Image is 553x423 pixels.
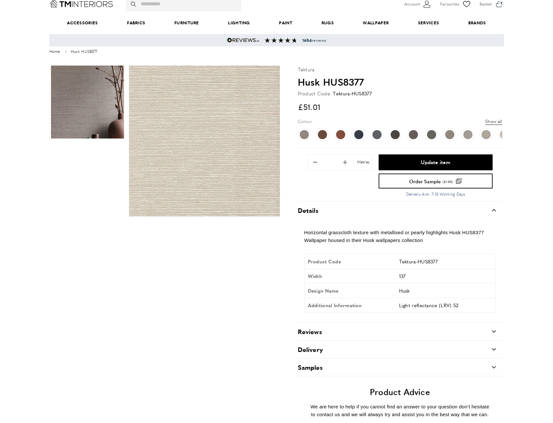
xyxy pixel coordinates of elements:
[421,160,450,165] span: Update item
[407,128,420,141] a: Husk HUS8375
[265,38,297,43] img: Reviews section
[334,128,347,141] a: Husk HUS8380
[298,128,311,141] a: Husk HUS8379
[443,180,453,183] span: (£1.00)
[51,66,124,211] a: product photo
[227,38,259,43] img: Reviews.io 5 stars
[396,254,496,269] td: Tektura-HUS8377
[298,101,320,112] span: £51.01
[372,130,382,139] img: Husk HUS8384
[336,130,345,139] img: Husk HUS8380
[348,13,403,33] a: Wallpaper
[298,66,315,73] p: Tektura
[304,298,396,313] th: Additional Information
[354,159,371,165] div: Metres
[265,13,307,33] a: Paint
[112,13,160,33] a: Fabrics
[304,269,396,284] th: Width
[403,13,454,33] a: Services
[298,219,502,322] div: Horizontal grasscloth texture with metallised or pearly highlights Husk HUS8377 Wallpaper housed ...
[396,269,496,284] td: 137
[463,130,472,139] img: Husk HUS8378
[389,128,402,141] a: Husk HUS8374
[391,130,400,139] img: Husk HUS8374
[49,50,60,54] a: Home
[298,327,322,336] h2: Reviews
[51,66,124,139] img: product photo
[443,128,456,141] a: Husk HUS8381
[304,284,396,298] th: Design Name
[396,298,496,313] td: Light reflectance (LRV) 52
[298,345,323,354] h2: Delivery
[404,1,420,7] span: Account
[298,363,323,372] h2: Samples
[482,130,491,139] img: Husk HUS8371
[316,128,329,141] a: Husk HUS8372
[302,38,326,43] span: reviews
[304,254,396,269] th: Product Code
[298,117,312,125] p: Colour
[298,206,319,215] h2: Details
[160,13,213,33] a: Furniture
[298,403,502,418] p: We are here to help if you cannot find an answer to your question don’t hesitate to contact us an...
[298,386,502,398] h2: Product Advice
[379,191,492,197] p: Delivery Aim: 7-10 Working Days
[71,50,97,54] span: Husk HUS8377
[298,75,502,89] h1: Husk HUS8377
[298,90,332,97] strong: Product Code
[338,155,352,169] button: Add 1 to quantity
[498,128,511,141] a: Husk HUS8385
[427,130,436,139] img: Husk HUS8383
[302,37,312,43] strong: 1654
[318,130,327,139] img: Husk HUS8372
[379,174,492,188] button: Order Sample (£1.00)
[307,13,348,33] a: Rugs
[409,130,418,139] img: Husk HUS8375
[333,90,372,97] div: Tektura-HUS8377
[352,128,365,141] a: Husk HUS8382
[485,117,502,125] button: Show all
[308,155,322,169] button: Remove 1 from quantity
[440,1,459,7] span: Favourites
[480,128,493,141] a: Husk HUS8371
[214,13,265,33] a: Lighting
[396,284,496,298] td: Husk
[354,130,363,139] img: Husk HUS8382
[129,66,280,216] img: product photo
[52,13,112,33] span: Accessories
[425,128,438,141] a: Husk HUS8383
[461,128,474,141] a: Husk HUS8378
[379,154,492,170] button: Update item
[445,130,454,139] img: Husk HUS8381
[454,13,500,33] a: Brands
[300,130,309,139] img: Husk HUS8379
[371,128,383,141] a: Husk HUS8384
[409,179,441,184] span: Order Sample
[500,130,509,139] img: Husk HUS8385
